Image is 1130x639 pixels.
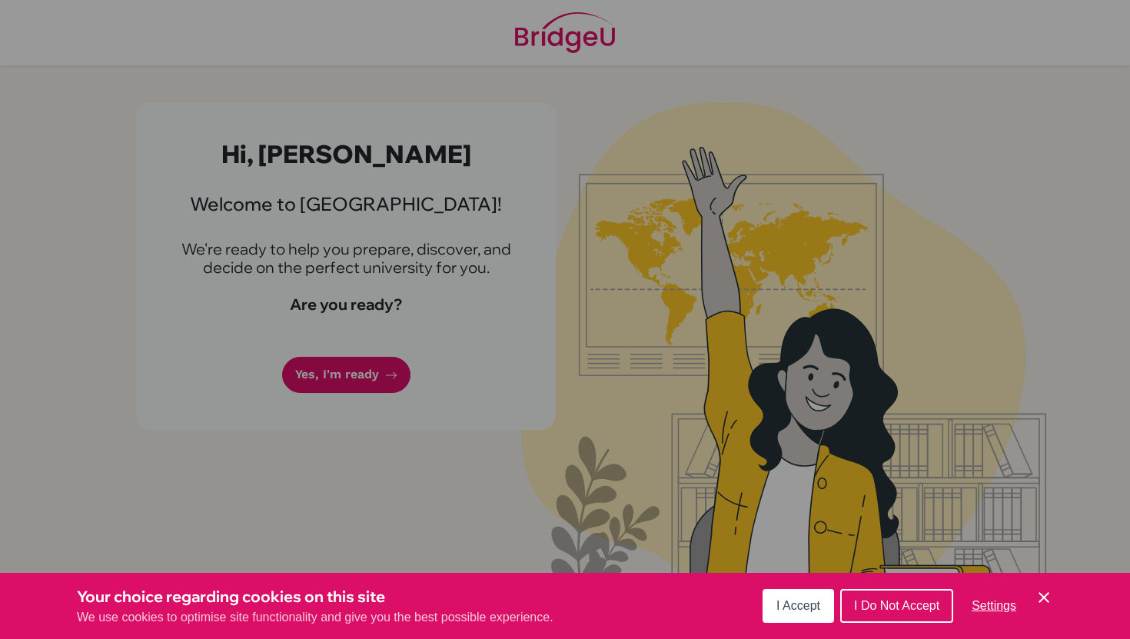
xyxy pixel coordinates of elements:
[77,585,553,608] h3: Your choice regarding cookies on this site
[1035,588,1053,607] button: Save and close
[854,599,939,612] span: I Do Not Accept
[776,599,820,612] span: I Accept
[763,589,834,623] button: I Accept
[972,599,1016,612] span: Settings
[77,608,553,627] p: We use cookies to optimise site functionality and give you the best possible experience.
[840,589,953,623] button: I Do Not Accept
[959,591,1029,621] button: Settings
